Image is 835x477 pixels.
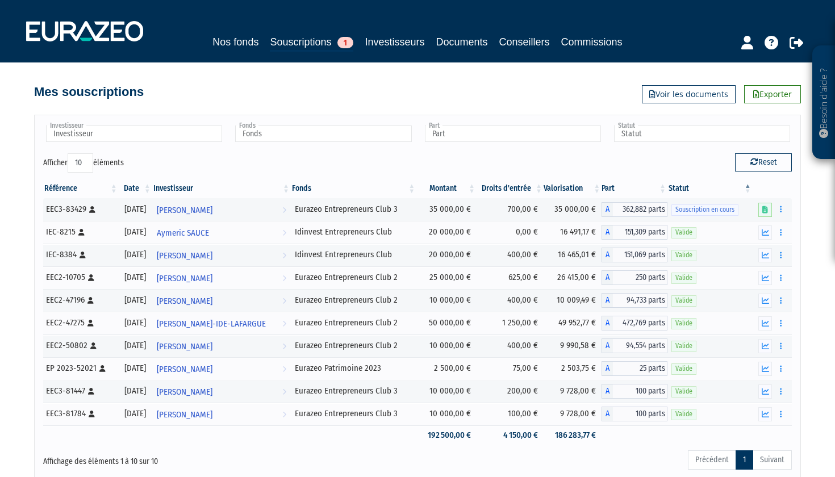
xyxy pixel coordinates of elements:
[46,385,115,397] div: EEC3-81447
[544,357,602,380] td: 2 503,75 €
[152,179,291,198] th: Investisseur: activer pour trier la colonne par ordre croissant
[282,268,286,289] i: Voir l'investisseur
[477,266,544,289] td: 625,00 €
[602,293,667,308] div: A - Eurazeo Entrepreneurs Club 2
[89,206,95,213] i: [Français] Personne physique
[43,153,124,173] label: Afficher éléments
[123,340,148,352] div: [DATE]
[602,270,667,285] div: A - Eurazeo Entrepreneurs Club 2
[602,316,667,330] div: A - Eurazeo Entrepreneurs Club 2
[152,357,291,380] a: [PERSON_NAME]
[152,198,291,221] a: [PERSON_NAME]
[602,293,613,308] span: A
[270,34,353,52] a: Souscriptions1
[46,362,115,374] div: EP 2023-52021
[157,291,212,312] span: [PERSON_NAME]
[602,248,613,262] span: A
[602,248,667,262] div: A - Idinvest Entrepreneurs Club
[68,153,93,173] select: Afficheréléments
[46,271,115,283] div: EEC2-10705
[416,198,477,221] td: 35 000,00 €
[602,270,613,285] span: A
[613,361,667,376] span: 25 parts
[46,317,115,329] div: EEC2-47275
[416,266,477,289] td: 25 000,00 €
[282,359,286,380] i: Voir l'investisseur
[90,342,97,349] i: [Français] Personne physique
[123,226,148,238] div: [DATE]
[295,226,412,238] div: Idinvest Entrepreneurs Club
[817,52,830,154] p: Besoin d'aide ?
[735,153,792,171] button: Reset
[499,34,550,50] a: Conseillers
[157,382,212,403] span: [PERSON_NAME]
[602,316,613,330] span: A
[152,312,291,334] a: [PERSON_NAME]-IDE-LAFARGUE
[157,404,212,425] span: [PERSON_NAME]
[602,179,667,198] th: Part: activer pour trier la colonne par ordre croissant
[416,244,477,266] td: 20 000,00 €
[99,365,106,372] i: [Français] Personne physique
[544,179,602,198] th: Valorisation: activer pour trier la colonne par ordre croissant
[157,313,266,334] span: [PERSON_NAME]-IDE-LAFARGUE
[46,249,115,261] div: IEC-8384
[671,273,696,283] span: Valide
[477,380,544,403] td: 200,00 €
[87,320,94,327] i: [Français] Personne physique
[152,221,291,244] a: Aymeric SAUCE
[78,229,85,236] i: [Français] Personne physique
[157,268,212,289] span: [PERSON_NAME]
[602,384,613,399] span: A
[416,425,477,445] td: 192 500,00 €
[602,384,667,399] div: A - Eurazeo Entrepreneurs Club 3
[416,221,477,244] td: 20 000,00 €
[613,225,667,240] span: 151,309 parts
[613,248,667,262] span: 151,069 parts
[671,341,696,352] span: Valide
[671,409,696,420] span: Valide
[46,294,115,306] div: EEC2-47196
[123,408,148,420] div: [DATE]
[477,289,544,312] td: 400,00 €
[295,203,412,215] div: Eurazeo Entrepreneurs Club 3
[43,449,345,467] div: Affichage des éléments 1 à 10 sur 10
[671,318,696,329] span: Valide
[602,202,667,217] div: A - Eurazeo Entrepreneurs Club 3
[544,266,602,289] td: 26 415,00 €
[123,294,148,306] div: [DATE]
[295,271,412,283] div: Eurazeo Entrepreneurs Club 2
[602,361,613,376] span: A
[365,34,424,50] a: Investisseurs
[613,384,667,399] span: 100 parts
[544,289,602,312] td: 10 009,49 €
[602,407,613,421] span: A
[295,362,412,374] div: Eurazeo Patrimoine 2023
[544,403,602,425] td: 9 728,00 €
[744,85,801,103] a: Exporter
[544,312,602,334] td: 49 952,77 €
[282,404,286,425] i: Voir l'investisseur
[34,85,144,99] h4: Mes souscriptions
[477,312,544,334] td: 1 250,00 €
[157,200,212,221] span: [PERSON_NAME]
[613,407,667,421] span: 100 parts
[544,244,602,266] td: 16 465,01 €
[295,385,412,397] div: Eurazeo Entrepreneurs Club 3
[416,380,477,403] td: 10 000,00 €
[544,334,602,357] td: 9 990,58 €
[46,203,115,215] div: EEC3-83429
[416,179,477,198] th: Montant: activer pour trier la colonne par ordre croissant
[46,408,115,420] div: EEC3-81784
[295,317,412,329] div: Eurazeo Entrepreneurs Club 2
[671,295,696,306] span: Valide
[123,362,148,374] div: [DATE]
[477,357,544,380] td: 75,00 €
[123,317,148,329] div: [DATE]
[477,179,544,198] th: Droits d'entrée: activer pour trier la colonne par ordre croissant
[613,316,667,330] span: 472,769 parts
[416,403,477,425] td: 10 000,00 €
[602,225,667,240] div: A - Idinvest Entrepreneurs Club
[212,34,258,50] a: Nos fonds
[436,34,488,50] a: Documents
[602,202,613,217] span: A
